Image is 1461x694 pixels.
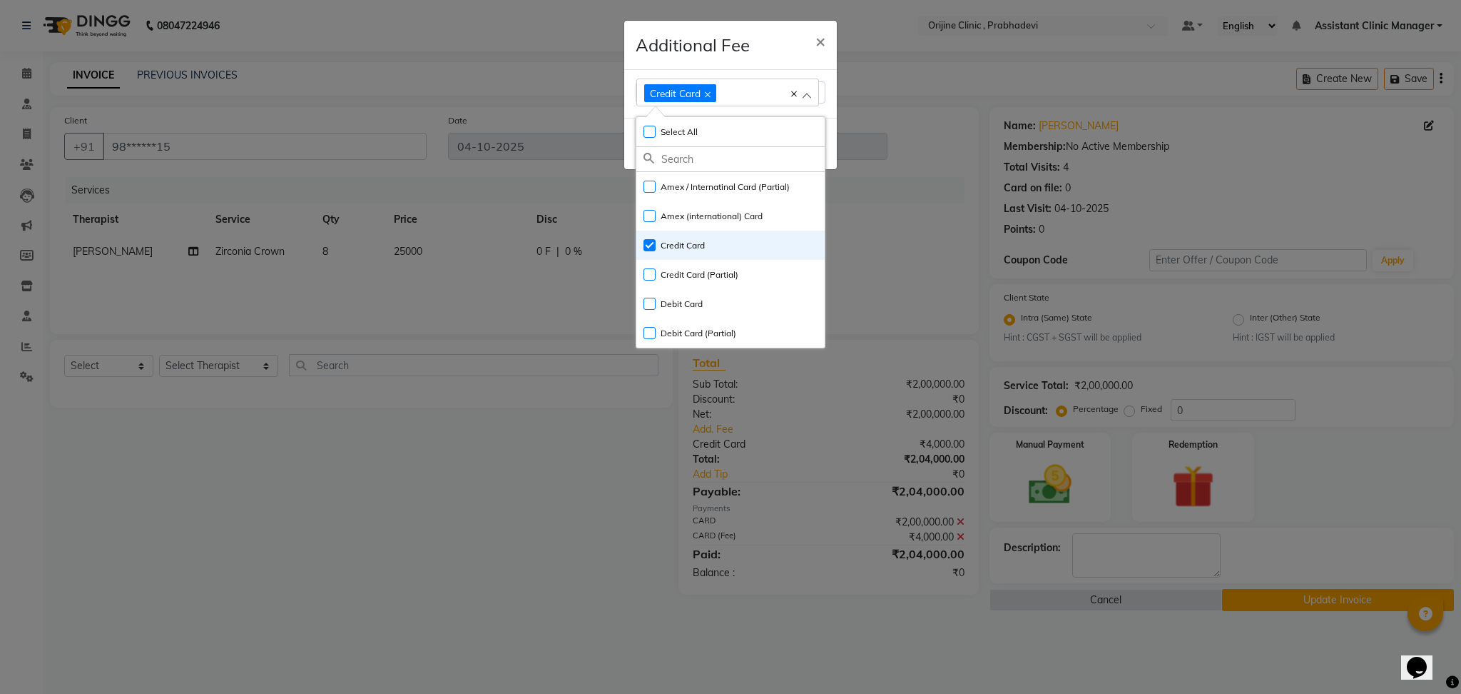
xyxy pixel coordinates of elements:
span: × [815,30,825,51]
span: Credit Card [650,87,701,99]
input: Search [661,147,825,171]
label: Amex / Internatinal Card (Partial) [643,181,790,193]
label: Debit Card [643,298,703,311]
button: Close [804,21,837,61]
label: Debit Card (Partial) [643,327,736,340]
label: Amex (international) Card [643,210,763,223]
span: Select All [661,126,698,137]
label: Credit Card [643,239,705,252]
iframe: chat widget [1401,637,1447,680]
label: Credit Card (Partial) [643,268,738,281]
h4: Additional Fee [636,32,750,58]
